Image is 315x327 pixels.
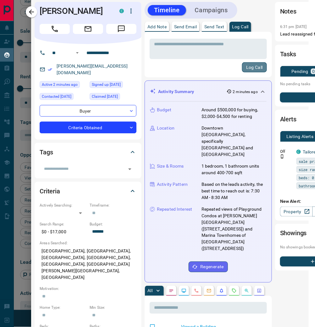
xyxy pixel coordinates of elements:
[157,181,188,188] p: Activity Pattern
[202,107,267,120] p: Around $500,000 for buying, $2,000-$4,500 for renting
[158,88,194,95] p: Activity Summary
[312,69,315,74] p: 0
[40,305,86,311] p: Home Type:
[40,93,86,102] div: Wed Sep 01 2021
[157,125,174,131] p: Location
[42,93,71,100] span: Contacted [DATE]
[280,6,296,16] h2: Notes
[286,134,314,139] p: Listing Alerts
[40,221,86,227] p: Search Range:
[92,93,118,100] span: Claimed [DATE]
[48,67,52,72] svg: Email Verified
[157,107,171,113] p: Budget
[40,81,86,90] div: Tue Sep 16 2025
[40,184,136,199] div: Criteria
[40,186,60,196] h2: Criteria
[40,241,136,246] p: Areas Searched:
[74,49,81,57] button: Open
[280,207,312,217] a: Property
[125,165,134,174] button: Open
[40,6,110,16] h1: [PERSON_NAME]
[174,25,197,29] p: Send Email
[280,228,307,238] h2: Showings
[92,81,121,88] span: Signed up [DATE]
[40,147,53,157] h2: Tags
[40,145,136,160] div: Tags
[119,9,124,13] div: condos.ca
[40,286,136,292] p: Motivation:
[204,25,224,29] p: Send Text
[233,89,258,95] p: 2 minutes ago
[90,202,136,208] p: Timeframe:
[202,163,267,176] p: 1 bedroom, 1 bathroom units around 400-700 sqft
[292,69,309,74] p: Pending
[90,221,136,227] p: Budget:
[280,149,293,154] p: Off
[40,227,86,237] p: $0 - $17,000
[244,288,249,293] svg: Opportunities
[202,181,267,201] p: Based on the lead's activity, the best time to reach out is: 7:30 AM - 8:30 AM
[232,25,249,29] p: Log Call
[219,288,224,293] svg: Listing Alerts
[150,86,267,97] div: Activity Summary2 minutes ago
[42,81,78,88] span: Active 2 minutes ago
[40,122,136,133] div: Criteria Obtained
[90,93,136,102] div: Mon Mar 26 2018
[147,289,152,293] p: All
[147,25,167,29] p: Add Note
[257,288,262,293] svg: Agent Actions
[57,64,128,75] a: [PERSON_NAME][EMAIL_ADDRESS][DOMAIN_NAME]
[189,262,228,272] button: Regenerate
[280,25,307,29] p: 6:31 pm [DATE]
[148,5,186,15] button: Timeline
[90,305,136,311] p: Min Size:
[207,288,212,293] svg: Emails
[296,150,301,154] div: condos.ca
[73,24,103,34] span: Email
[242,62,267,72] button: Log Call
[194,288,199,293] svg: Calls
[181,288,186,293] svg: Lead Browsing Activity
[40,246,136,283] p: [GEOGRAPHIC_DATA], [GEOGRAPHIC_DATA], [GEOGRAPHIC_DATA], [GEOGRAPHIC_DATA], [GEOGRAPHIC_DATA], [G...
[202,125,267,158] p: Downtown [GEOGRAPHIC_DATA], specifically [GEOGRAPHIC_DATA] and [GEOGRAPHIC_DATA]
[106,24,136,34] span: Message
[280,49,296,59] h2: Tasks
[90,81,136,90] div: Mon Mar 26 2018
[169,288,174,293] svg: Notes
[157,206,192,213] p: Repeated Interest
[157,163,184,169] p: Size & Rooms
[40,24,70,34] span: Call
[40,105,136,117] div: Buyer
[280,114,296,124] h2: Alerts
[40,202,86,208] p: Actively Searching:
[280,154,285,159] svg: Push Notification Only
[189,5,234,15] button: Campaigns
[202,206,267,252] p: Repeated views of Playground Condos at [PERSON_NAME][GEOGRAPHIC_DATA] ([STREET_ADDRESS]) and Mari...
[232,288,237,293] svg: Requests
